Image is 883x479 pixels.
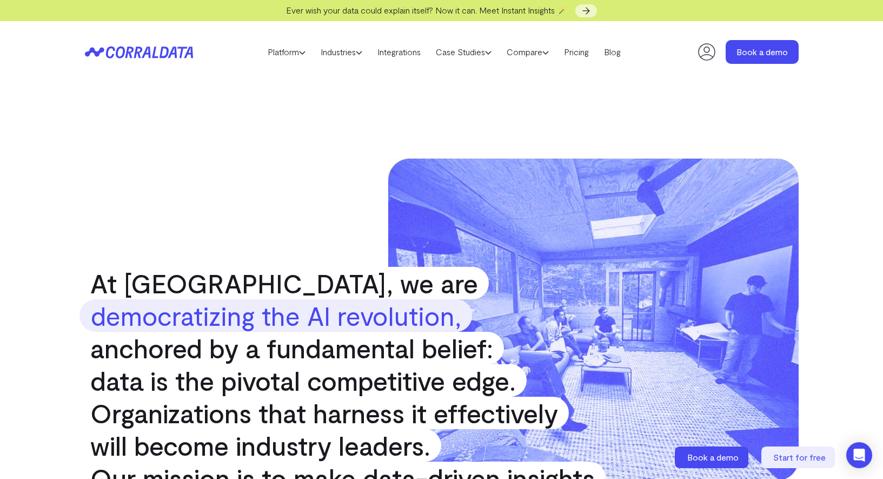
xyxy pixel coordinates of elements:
[313,44,370,60] a: Industries
[428,44,499,60] a: Case Studies
[687,452,739,462] span: Book a demo
[286,5,568,15] span: Ever wish your data could explain itself? Now it can. Meet Instant Insights 🪄
[79,299,472,332] strong: democratizing the AI revolution,
[370,44,428,60] a: Integrations
[596,44,628,60] a: Blog
[556,44,596,60] a: Pricing
[79,429,441,462] span: will become industry leaders.
[761,447,837,468] a: Start for free
[260,44,313,60] a: Platform
[499,44,556,60] a: Compare
[726,40,799,64] a: Book a demo
[79,267,489,299] span: At [GEOGRAPHIC_DATA], we are
[846,442,872,468] div: Open Intercom Messenger
[675,447,751,468] a: Book a demo
[79,332,504,364] span: anchored by a fundamental belief:
[79,364,527,397] span: data is the pivotal competitive edge.
[773,452,826,462] span: Start for free
[79,397,569,429] span: Organizations that harness it effectively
